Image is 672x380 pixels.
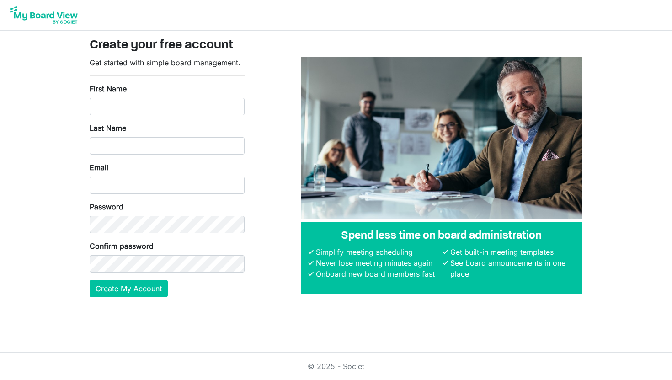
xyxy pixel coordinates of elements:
[448,246,575,257] li: Get built-in meeting templates
[308,362,364,371] a: © 2025 - Societ
[308,230,575,243] h4: Spend less time on board administration
[90,241,154,252] label: Confirm password
[90,201,123,212] label: Password
[90,38,582,54] h3: Create your free account
[448,257,575,279] li: See board announcements in one place
[314,257,441,268] li: Never lose meeting minutes again
[90,58,240,67] span: Get started with simple board management.
[301,57,582,219] img: A photograph of board members sitting at a table
[90,123,126,134] label: Last Name
[7,4,80,27] img: My Board View Logo
[314,268,441,279] li: Onboard new board members fast
[90,83,127,94] label: First Name
[90,162,108,173] label: Email
[90,280,168,297] button: Create My Account
[314,246,441,257] li: Simplify meeting scheduling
